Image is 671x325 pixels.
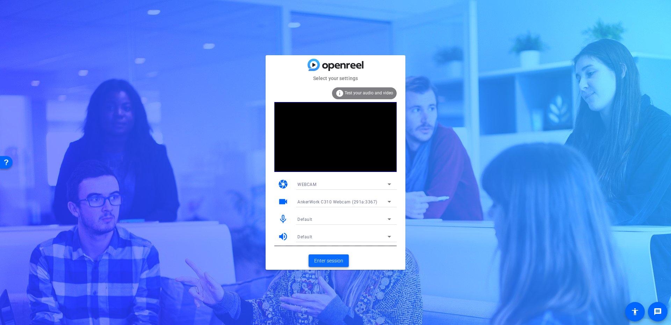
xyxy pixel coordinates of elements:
[297,217,312,222] span: Default
[654,308,662,316] mat-icon: message
[278,196,288,207] mat-icon: videocam
[278,214,288,224] mat-icon: mic_none
[309,254,349,267] button: Enter session
[266,74,405,82] mat-card-subtitle: Select your settings
[335,89,344,97] mat-icon: info
[278,231,288,242] mat-icon: volume_up
[308,59,363,71] img: blue-gradient.svg
[297,234,312,239] span: Default
[345,91,393,95] span: Test your audio and video
[297,182,316,187] span: WEBCAM
[278,179,288,189] mat-icon: camera
[297,200,377,204] span: AnkerWork C310 Webcam (291a:3367)
[631,308,639,316] mat-icon: accessibility
[314,257,343,265] span: Enter session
